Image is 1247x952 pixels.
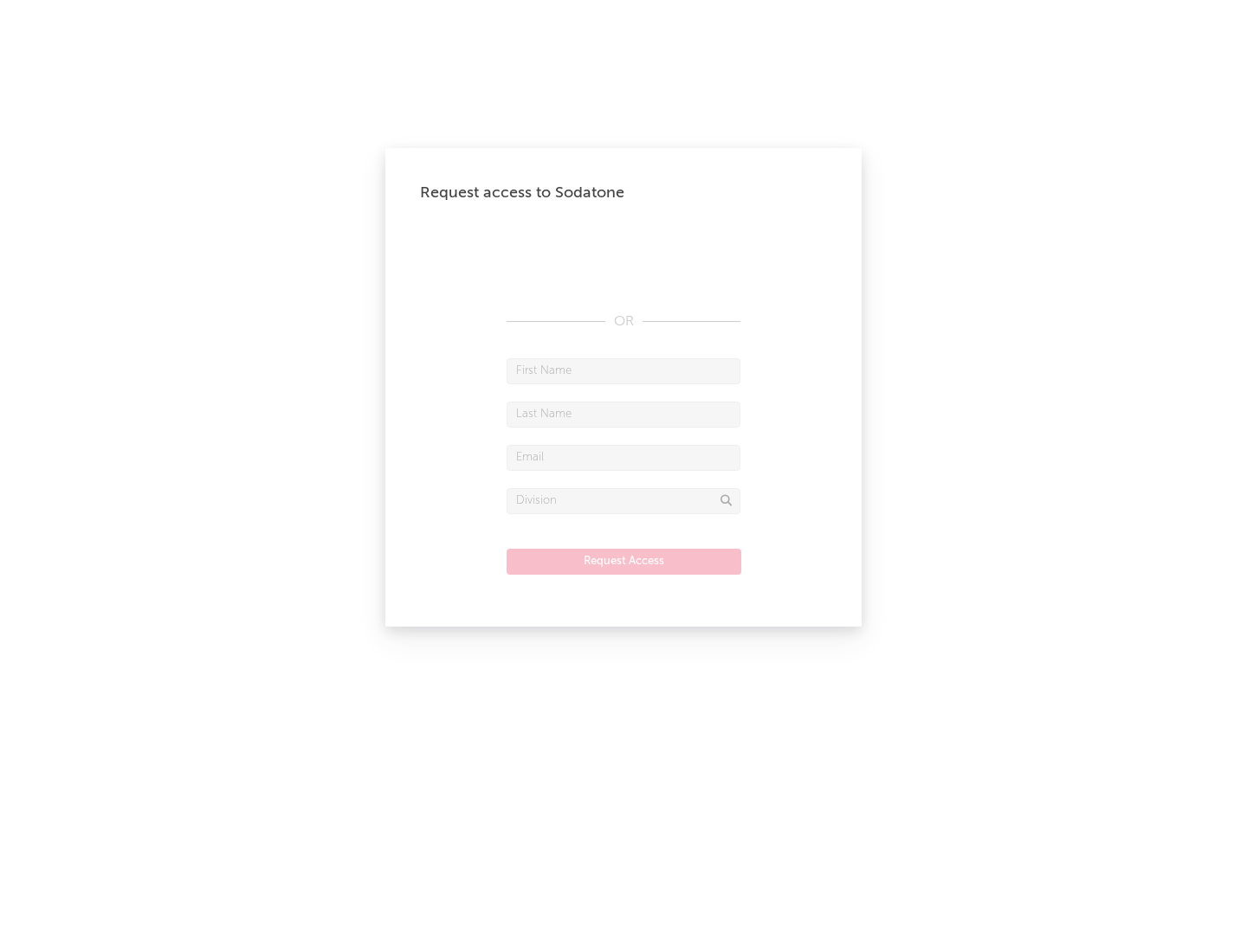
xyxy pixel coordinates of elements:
input: Last Name [507,402,740,428]
button: Request Access [507,549,741,575]
input: Division [507,488,740,514]
div: OR [507,312,740,332]
input: First Name [507,358,740,384]
input: Email [507,445,740,471]
div: Request access to Sodatone [420,183,827,203]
